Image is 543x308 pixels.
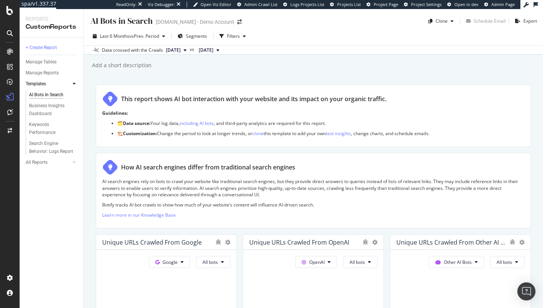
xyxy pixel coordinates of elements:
[249,239,349,246] div: Unique URLs Crawled from OpenAI
[244,2,278,7] span: Admin Crawl List
[425,15,457,27] button: Clone
[96,85,531,147] div: This report shows AI bot interaction with your website and its impact on your organic traffic.Gui...
[179,120,214,126] a: including AI bots
[196,256,230,268] button: All bots
[26,58,57,66] div: Manage Tables
[429,256,484,268] button: Other AI Bots
[295,256,337,268] button: OpenAI
[215,239,221,245] div: bug
[362,239,368,245] div: bug
[517,282,535,300] div: Open Intercom Messenger
[252,130,264,137] a: clone
[463,15,506,27] button: Schedule Email
[237,2,278,8] a: Admin Crawl List
[166,47,181,54] span: 2025 Sep. 15th
[26,69,78,77] a: Manage Reports
[523,18,537,24] div: Export
[474,18,506,24] div: Schedule Email
[193,2,232,8] a: Open Viz Editor
[102,47,163,54] div: Data crossed with the Crawls
[216,30,249,42] button: Filters
[117,130,525,137] p: 🏗️ Change the period to look at longer trends, or this template to add your own , change charts, ...
[129,33,159,39] span: vs Prev. Period
[396,239,506,246] div: Unique URLs Crawled from Other AI Bots
[201,2,232,7] span: Open Viz Editor
[123,120,150,126] strong: Data source:
[156,18,234,26] div: [DOMAIN_NAME] - Demo Account
[237,19,242,25] div: arrow-right-arrow-left
[26,80,71,88] a: Templates
[117,120,525,126] p: 🗂️ Your log data, , and third-party analytics are required for this report.
[116,2,137,8] div: ReadOnly:
[326,130,351,137] a: text insights
[26,44,78,52] a: + Create Report
[330,2,361,8] a: Projects List
[26,69,59,77] div: Manage Reports
[26,58,78,66] a: Manage Tables
[491,2,515,7] span: Admin Page
[100,33,129,39] span: Last 6 Months
[497,259,512,265] span: All bots
[26,23,77,31] div: CustomReports
[26,80,46,88] div: Templates
[29,102,78,118] a: Business Insights Dashboard
[102,178,525,197] p: AI search engines rely on bots to crawl your website like traditional search engines, but they pr...
[90,30,168,42] button: Last 6 MonthsvsPrev. Period
[447,2,479,8] a: Open in dev
[29,91,78,99] a: AI Bots in Search
[190,46,196,53] span: vs
[29,121,71,137] div: Keywords Performance
[509,239,515,245] div: bug
[163,46,190,55] button: [DATE]
[102,110,128,116] strong: Guidelines:
[102,212,176,218] a: Learn more in our Knowledge Base
[91,62,152,69] div: Add a short description
[196,46,222,55] button: [DATE]
[454,2,479,7] span: Open in dev
[411,2,442,7] span: Project Settings
[404,2,442,8] a: Project Settings
[343,256,377,268] button: All bots
[367,2,398,8] a: Project Page
[283,2,324,8] a: Logs Projects List
[444,259,472,265] span: Other AI Bots
[199,47,213,54] span: 2025 Mar. 3rd
[121,95,387,103] div: This report shows AI bot interaction with your website and its impact on your organic traffic.
[309,259,325,265] span: OpenAI
[121,163,295,172] div: How AI search engines differ from traditional search engines
[512,15,537,27] button: Export
[175,30,210,42] button: Segments
[29,140,74,156] div: Search Engine Behavior: Logs Report
[90,15,153,27] div: AI Bots in Search
[96,153,531,228] div: How AI search engines differ from traditional search enginesAI search engines rely on bots to cra...
[490,256,525,268] button: All bots
[29,121,78,137] a: Keywords Performance
[374,2,398,7] span: Project Page
[350,259,365,265] span: All bots
[26,159,71,166] a: All Reports
[149,256,190,268] button: Google
[102,239,202,246] div: Unique URLs Crawled from Google
[26,44,57,52] div: + Create Report
[148,2,175,8] div: Viz Debugger:
[163,259,178,265] span: Google
[102,202,525,208] p: Botify tracks AI bot crawls to show how much of your website’s content will influence AI-driven s...
[29,102,72,118] div: Business Insights Dashboard
[436,18,448,24] div: Clone
[123,130,157,137] strong: Customization:
[29,91,63,99] div: AI Bots in Search
[26,15,77,23] div: Reports
[337,2,361,7] span: Projects List
[26,159,48,166] div: All Reports
[186,33,207,39] span: Segments
[202,259,218,265] span: All bots
[290,2,324,7] span: Logs Projects List
[227,33,240,39] div: Filters
[29,140,78,156] a: Search Engine Behavior: Logs Report
[484,2,515,8] a: Admin Page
